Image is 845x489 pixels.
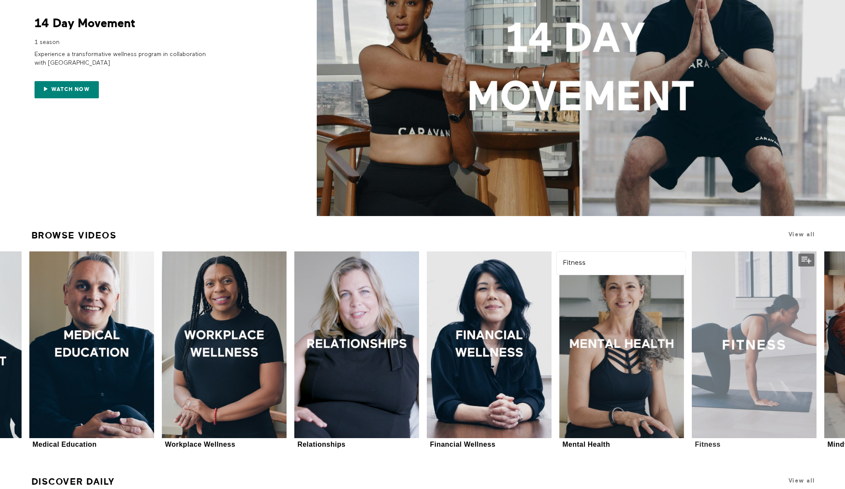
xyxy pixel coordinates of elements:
a: Financial WellnessFinancial Wellness [427,251,552,450]
div: Mental Health [562,440,610,448]
a: View all [788,231,815,238]
strong: Fitness [563,260,586,266]
a: Mental HealthMental Health [559,251,684,450]
a: View all [788,477,815,484]
div: Workplace Wellness [165,440,235,448]
a: Medical EducationMedical Education [29,251,154,450]
div: Fitness [695,440,721,448]
div: Financial Wellness [430,440,495,448]
button: Add to my list [798,254,814,266]
a: Browse Videos [32,226,117,244]
a: FitnessFitness [692,251,817,450]
div: Relationships [297,440,345,448]
a: RelationshipsRelationships [294,251,419,450]
div: Medical Education [32,440,97,448]
a: Workplace WellnessWorkplace Wellness [162,251,287,450]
